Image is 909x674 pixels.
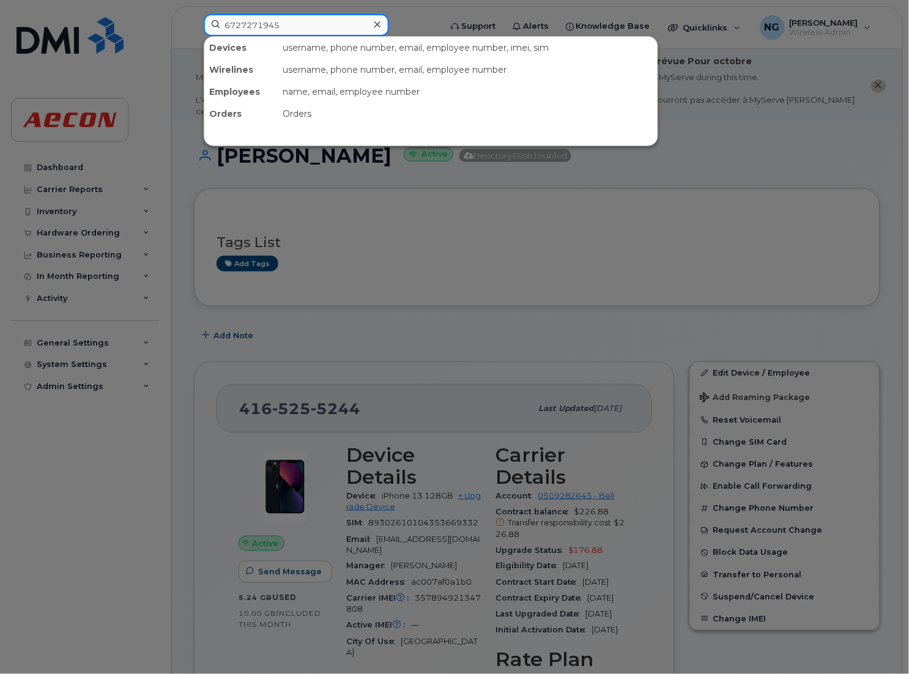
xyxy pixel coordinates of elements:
[204,59,278,81] div: Wirelines
[278,37,658,59] div: username, phone number, email, employee number, imei, sim
[278,59,658,81] div: username, phone number, email, employee number
[204,37,278,59] div: Devices
[204,81,278,103] div: Employees
[278,103,658,125] div: Orders
[204,103,278,125] div: Orders
[278,81,658,103] div: name, email, employee number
